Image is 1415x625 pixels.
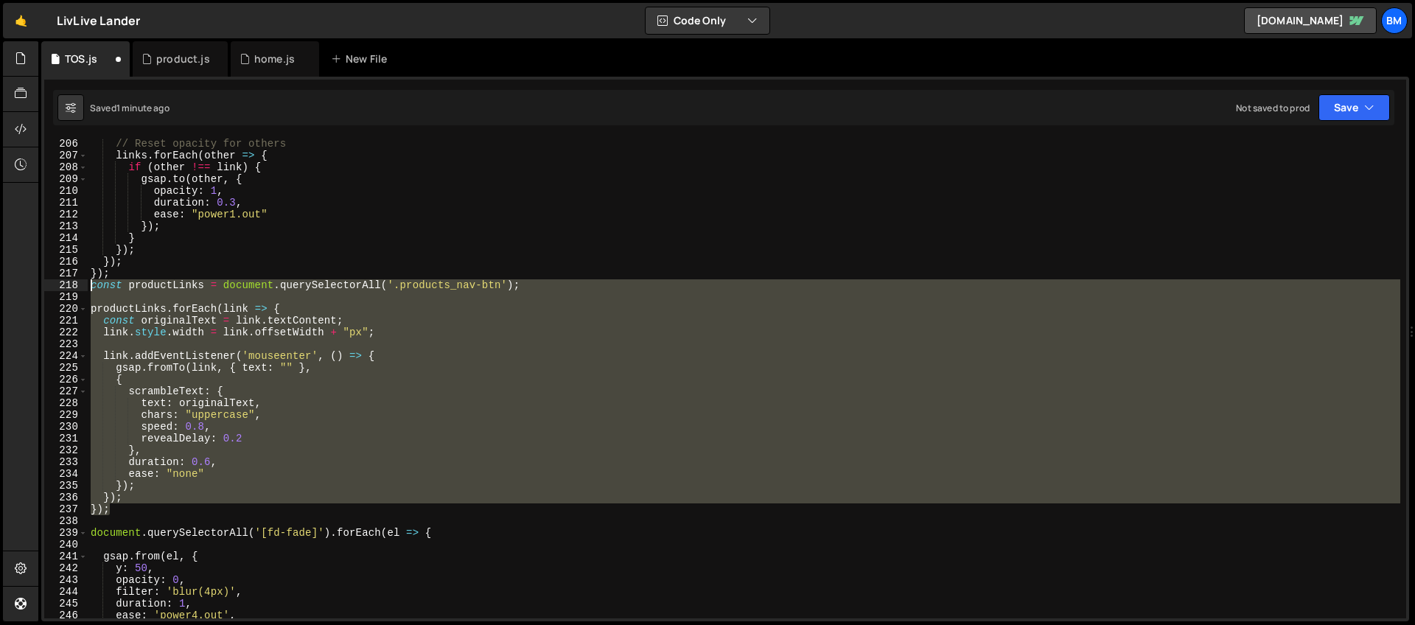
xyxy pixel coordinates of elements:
a: [DOMAIN_NAME] [1244,7,1377,34]
div: 206 [44,138,88,150]
div: 225 [44,362,88,374]
div: 222 [44,327,88,338]
div: 212 [44,209,88,220]
div: 233 [44,456,88,468]
div: 208 [44,161,88,173]
div: 209 [44,173,88,185]
div: 214 [44,232,88,244]
div: 229 [44,409,88,421]
div: 231 [44,433,88,444]
div: 221 [44,315,88,327]
div: 224 [44,350,88,362]
div: 244 [44,586,88,598]
div: TOS.js [65,52,97,66]
div: 236 [44,492,88,503]
div: 245 [44,598,88,610]
div: 227 [44,385,88,397]
div: Not saved to prod [1236,102,1310,114]
div: 211 [44,197,88,209]
div: 246 [44,610,88,621]
div: 217 [44,268,88,279]
div: 219 [44,291,88,303]
div: 235 [44,480,88,492]
div: 234 [44,468,88,480]
div: 243 [44,574,88,586]
div: 230 [44,421,88,433]
div: 232 [44,444,88,456]
div: home.js [254,52,295,66]
div: 238 [44,515,88,527]
button: Save [1318,94,1390,121]
div: 242 [44,562,88,574]
div: 240 [44,539,88,551]
div: 216 [44,256,88,268]
div: 215 [44,244,88,256]
div: 237 [44,503,88,515]
button: Code Only [646,7,769,34]
div: 228 [44,397,88,409]
div: product.js [156,52,210,66]
div: LivLive Lander [57,12,140,29]
div: 210 [44,185,88,197]
div: 218 [44,279,88,291]
div: 1 minute ago [116,102,170,114]
div: 213 [44,220,88,232]
div: New File [331,52,393,66]
div: 241 [44,551,88,562]
div: 207 [44,150,88,161]
a: 🤙 [3,3,39,38]
div: 220 [44,303,88,315]
div: 239 [44,527,88,539]
div: Saved [90,102,170,114]
a: bm [1381,7,1408,34]
div: 226 [44,374,88,385]
div: 223 [44,338,88,350]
